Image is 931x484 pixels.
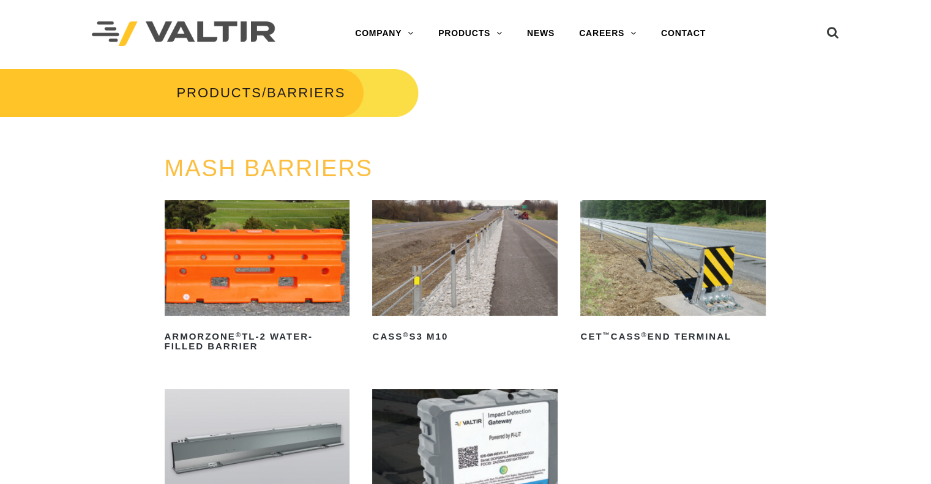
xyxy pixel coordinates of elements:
[165,200,350,356] a: ArmorZone®TL-2 Water-Filled Barrier
[403,331,409,338] sup: ®
[92,21,275,47] img: Valtir
[580,200,766,346] a: CET™CASS®End Terminal
[580,327,766,346] h2: CET CASS End Terminal
[165,327,350,356] h2: ArmorZone TL-2 Water-Filled Barrier
[426,21,515,46] a: PRODUCTS
[343,21,426,46] a: COMPANY
[372,327,558,346] h2: CASS S3 M10
[649,21,718,46] a: CONTACT
[567,21,649,46] a: CAREERS
[236,331,242,338] sup: ®
[602,331,610,338] sup: ™
[641,331,647,338] sup: ®
[267,85,345,100] span: BARRIERS
[176,85,261,100] a: PRODUCTS
[372,200,558,346] a: CASS®S3 M10
[515,21,567,46] a: NEWS
[165,155,373,181] a: MASH BARRIERS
